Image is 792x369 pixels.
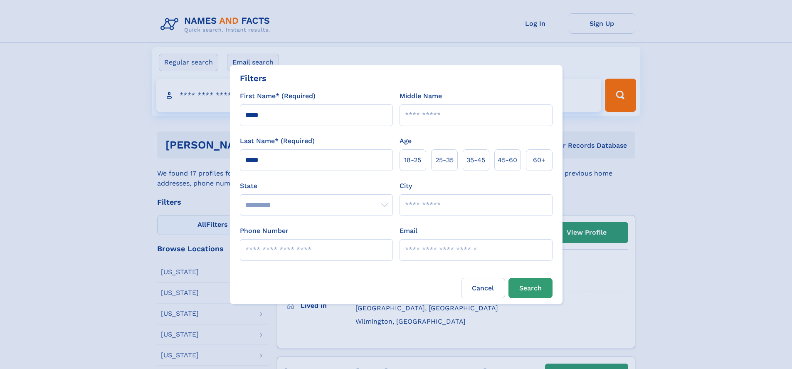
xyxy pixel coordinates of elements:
label: Middle Name [400,91,442,101]
label: City [400,181,412,191]
span: 60+ [533,155,545,165]
span: 25‑35 [435,155,454,165]
label: Cancel [461,278,505,298]
button: Search [508,278,553,298]
span: 18‑25 [404,155,421,165]
label: Last Name* (Required) [240,136,315,146]
label: Age [400,136,412,146]
label: First Name* (Required) [240,91,316,101]
label: State [240,181,393,191]
label: Email [400,226,417,236]
label: Phone Number [240,226,289,236]
span: 35‑45 [466,155,485,165]
span: 45‑60 [498,155,517,165]
div: Filters [240,72,266,84]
